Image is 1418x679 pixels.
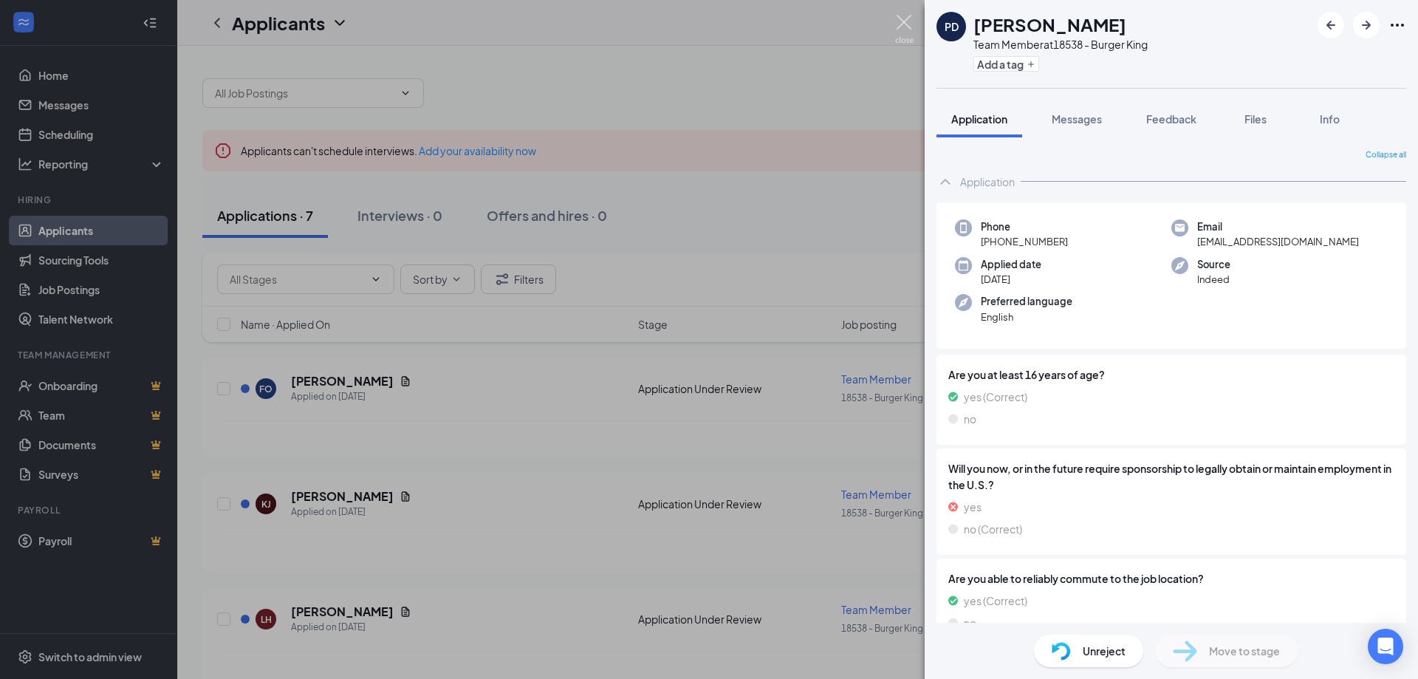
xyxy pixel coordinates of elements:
span: Move to stage [1209,643,1280,659]
span: Applied date [981,257,1041,272]
svg: Plus [1027,60,1035,69]
span: Phone [981,219,1068,234]
button: ArrowLeftNew [1318,12,1344,38]
div: PD [945,19,959,34]
span: [DATE] [981,272,1041,287]
span: Collapse all [1366,149,1406,161]
span: Email [1197,219,1359,234]
svg: ArrowRight [1357,16,1375,34]
div: Team Member at 18538 - Burger King [973,37,1148,52]
span: Info [1320,112,1340,126]
span: Indeed [1197,272,1230,287]
span: Source [1197,257,1230,272]
span: Are you at least 16 years of age? [948,366,1394,383]
span: Feedback [1146,112,1196,126]
button: PlusAdd a tag [973,56,1039,72]
svg: ChevronUp [936,173,954,191]
span: no [964,615,976,631]
button: ArrowRight [1353,12,1380,38]
div: Application [960,174,1015,189]
span: Preferred language [981,294,1072,309]
span: English [981,310,1072,324]
span: Application [951,112,1007,126]
span: no (Correct) [964,521,1022,537]
span: [PHONE_NUMBER] [981,234,1068,249]
span: yes (Correct) [964,593,1027,609]
h1: [PERSON_NAME] [973,12,1126,37]
div: Open Intercom Messenger [1368,629,1403,664]
svg: ArrowLeftNew [1322,16,1340,34]
span: Will you now, or in the future require sponsorship to legally obtain or maintain employment in th... [948,460,1394,493]
span: Messages [1052,112,1102,126]
span: yes (Correct) [964,389,1027,405]
svg: Ellipses [1388,16,1406,34]
span: no [964,411,976,427]
span: Are you able to reliably commute to the job location? [948,570,1394,587]
span: Unreject [1083,643,1126,659]
span: Files [1244,112,1267,126]
span: yes [964,499,982,515]
span: [EMAIL_ADDRESS][DOMAIN_NAME] [1197,234,1359,249]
